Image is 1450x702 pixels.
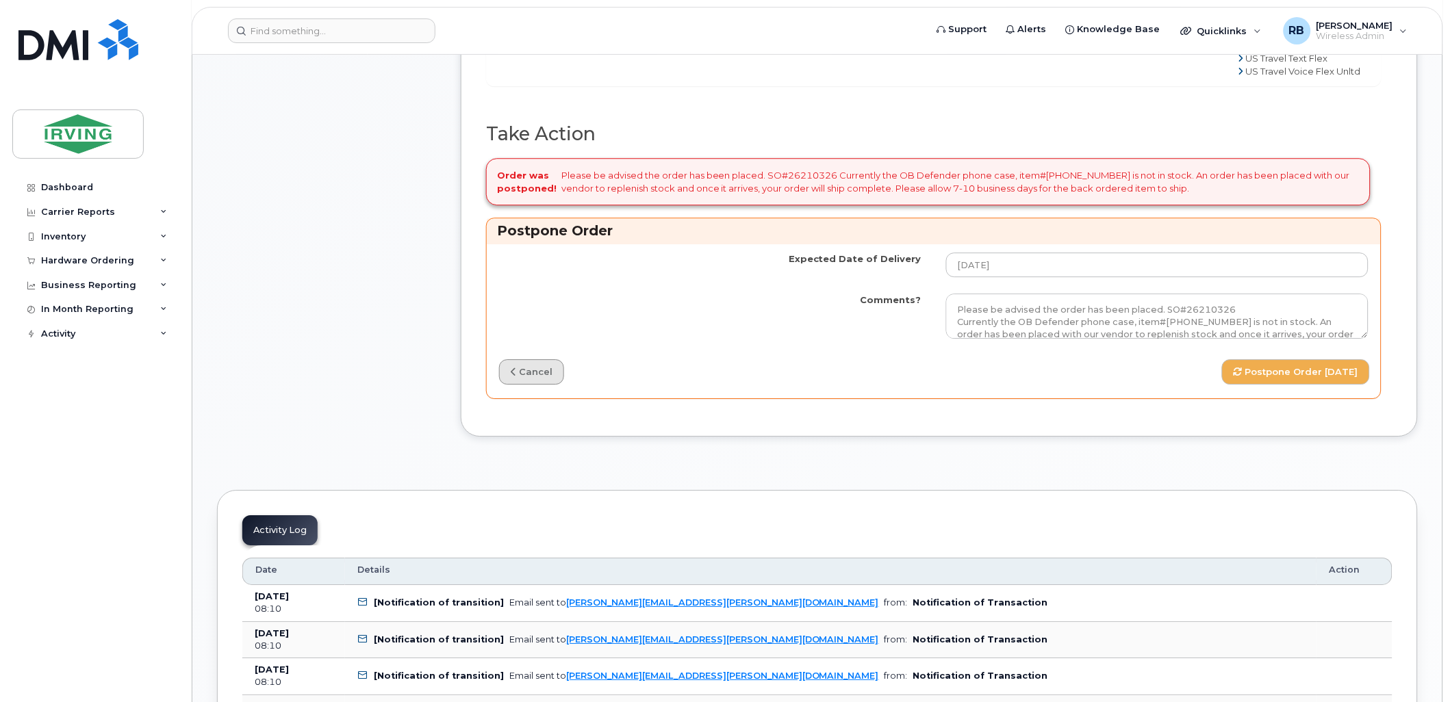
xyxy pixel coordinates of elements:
div: Email sent to [509,597,879,608]
span: Quicklinks [1197,25,1247,36]
div: 08:10 [255,603,333,615]
b: Notification of Transaction [913,597,1048,608]
b: [DATE] [255,628,289,638]
a: Support [928,16,997,43]
label: Expected Date of Delivery [789,252,921,265]
span: from: [885,671,908,681]
span: Wireless Admin [1317,31,1393,42]
span: US Travel Voice Flex Unltd [1246,66,1361,77]
div: Roberts, Brad [1274,17,1417,44]
input: Find something... [228,18,435,43]
span: Knowledge Base [1078,23,1160,36]
b: Notification of Transaction [913,671,1048,681]
div: Email sent to [509,671,879,681]
span: RB [1289,23,1305,39]
h3: Postpone Order [497,222,1371,240]
span: from: [885,634,908,645]
b: Notification of Transaction [913,634,1048,645]
label: Comments? [861,294,921,307]
strong: Order was postponed! [497,169,561,194]
textarea: Please be advised the order has been placed. SO#26210326 Currently the OB Defender phone case, it... [946,294,1369,339]
a: [PERSON_NAME][EMAIL_ADDRESS][PERSON_NAME][DOMAIN_NAME] [566,597,879,608]
b: [Notification of transition] [374,634,504,645]
a: [PERSON_NAME][EMAIL_ADDRESS][PERSON_NAME][DOMAIN_NAME] [566,634,879,645]
a: [PERSON_NAME][EMAIL_ADDRESS][PERSON_NAME][DOMAIN_NAME] [566,671,879,681]
span: [PERSON_NAME] [1317,20,1393,31]
b: [DATE] [255,664,289,675]
th: Action [1317,558,1392,585]
span: US Travel Text Flex [1246,53,1328,64]
a: Knowledge Base [1056,16,1170,43]
b: [DATE] [255,591,289,601]
span: Support [949,23,987,36]
div: 08:10 [255,640,333,652]
button: Postpone Order [DATE] [1222,359,1370,385]
b: [Notification of transition] [374,671,504,681]
div: Email sent to [509,634,879,645]
b: [Notification of transition] [374,597,504,608]
div: Please be advised the order has been placed. SO#26210326 Currently the OB Defender phone case, it... [486,158,1371,205]
span: from: [885,597,908,608]
span: Details [357,564,390,576]
span: Date [255,564,277,576]
h2: Take Action [486,124,1382,144]
div: Quicklinks [1171,17,1271,44]
a: cancel [499,359,564,385]
a: Alerts [997,16,1056,43]
div: 08:10 [255,676,333,688]
span: Alerts [1018,23,1047,36]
